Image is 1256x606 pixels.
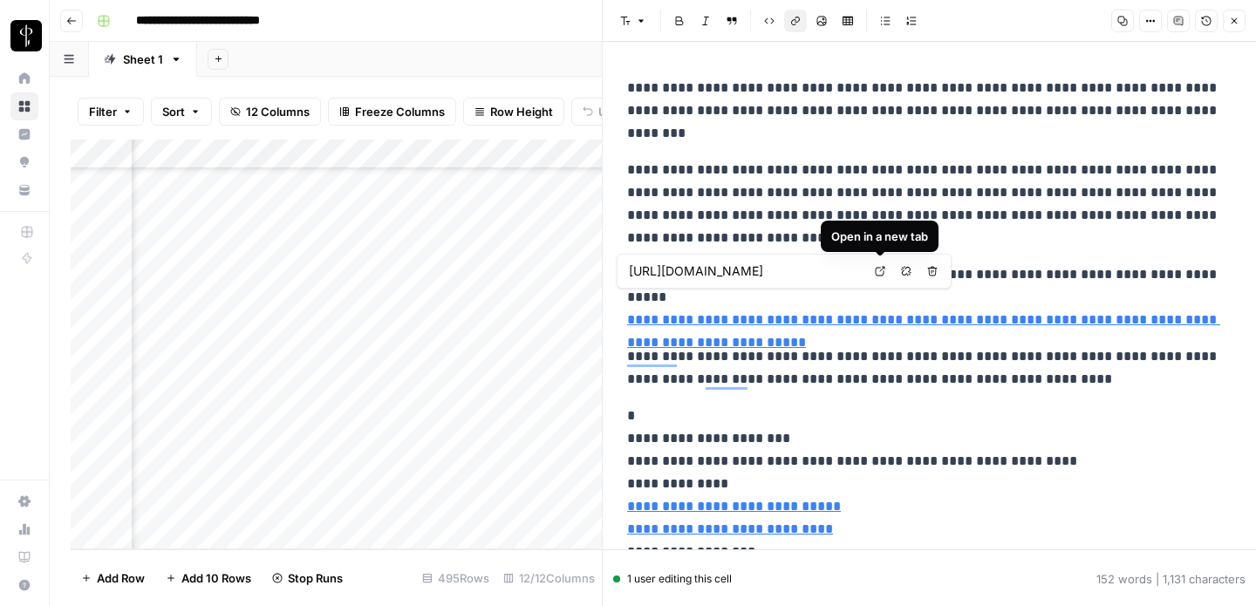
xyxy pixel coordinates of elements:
button: Add 10 Rows [155,564,262,592]
button: Filter [78,98,144,126]
span: Sort [162,103,185,120]
div: 1 user editing this cell [613,571,732,587]
button: Freeze Columns [328,98,456,126]
a: Sheet 1 [89,42,197,77]
button: Add Row [71,564,155,592]
span: Freeze Columns [355,103,445,120]
img: LP Production Workloads Logo [10,20,42,51]
span: Stop Runs [288,569,343,587]
a: Learning Hub [10,543,38,571]
div: 12/12 Columns [496,564,602,592]
a: Opportunities [10,148,38,176]
a: Home [10,65,38,92]
a: Insights [10,120,38,148]
button: Undo [571,98,639,126]
button: Sort [151,98,212,126]
span: 12 Columns [246,103,310,120]
span: Add 10 Rows [181,569,251,587]
div: 495 Rows [415,564,496,592]
button: Stop Runs [262,564,353,592]
button: Row Height [463,98,564,126]
span: Row Height [490,103,553,120]
div: Open in a new tab [831,228,928,245]
span: Filter [89,103,117,120]
a: Your Data [10,176,38,204]
a: Usage [10,515,38,543]
span: Add Row [97,569,145,587]
div: 152 words | 1,131 characters [1096,570,1246,588]
button: Help + Support [10,571,38,599]
a: Browse [10,92,38,120]
div: Sheet 1 [123,51,163,68]
button: Workspace: LP Production Workloads [10,14,38,58]
button: 12 Columns [219,98,321,126]
a: Settings [10,487,38,515]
